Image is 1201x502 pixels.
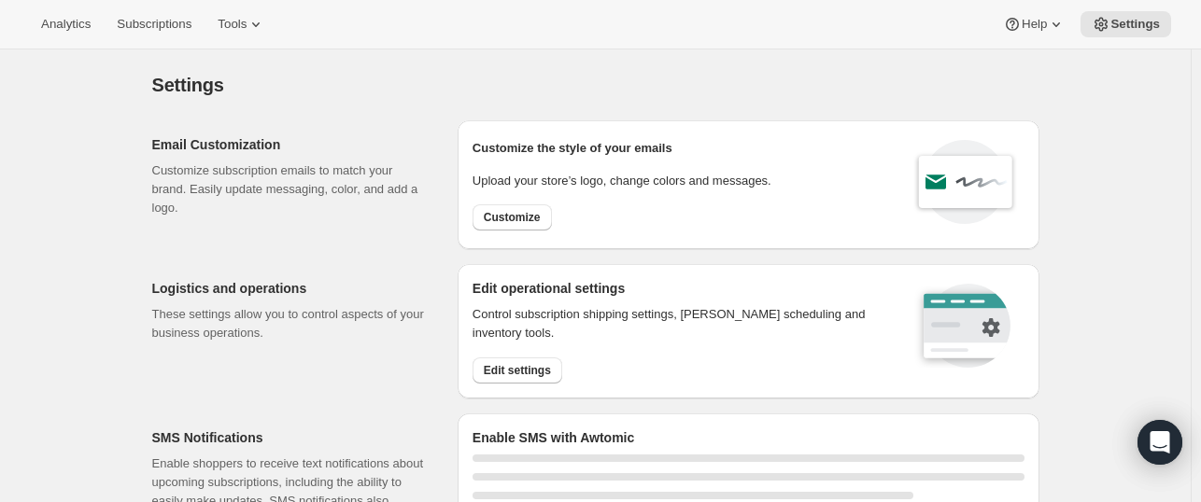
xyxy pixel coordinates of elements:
button: Tools [206,11,276,37]
p: Customize subscription emails to match your brand. Easily update messaging, color, and add a logo. [152,161,428,217]
button: Analytics [30,11,102,37]
span: Tools [218,17,247,32]
h2: Enable SMS with Awtomic [473,428,1024,447]
h2: Edit operational settings [473,279,890,298]
button: Subscriptions [106,11,203,37]
span: Subscriptions [117,17,191,32]
h2: SMS Notifications [152,428,428,447]
span: Help [1022,17,1047,32]
p: Upload your store’s logo, change colors and messages. [473,172,771,190]
button: Customize [473,204,552,230]
h2: Email Customization [152,135,428,154]
div: Open Intercom Messenger [1137,420,1182,465]
span: Analytics [41,17,91,32]
button: Settings [1081,11,1171,37]
span: Customize [484,210,541,225]
span: Settings [1110,17,1160,32]
span: Edit settings [484,363,551,378]
button: Help [992,11,1077,37]
button: Edit settings [473,357,562,383]
p: These settings allow you to control aspects of your business operations. [152,305,428,342]
h2: Logistics and operations [152,279,428,298]
p: Control subscription shipping settings, [PERSON_NAME] scheduling and inventory tools. [473,305,890,342]
span: Settings [152,75,224,95]
p: Customize the style of your emails [473,139,672,158]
